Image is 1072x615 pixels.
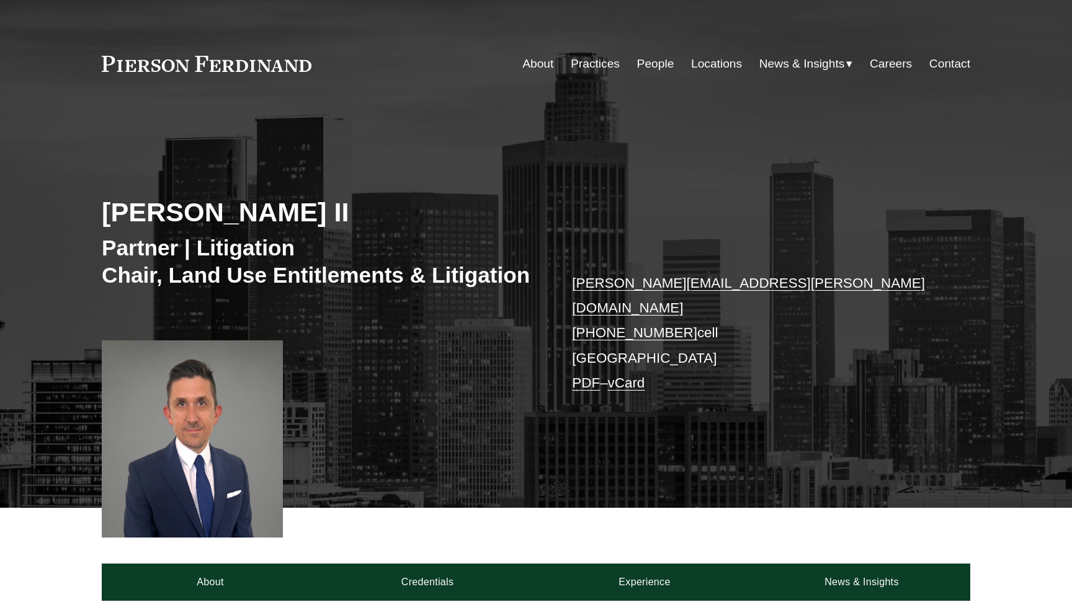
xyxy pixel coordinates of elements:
a: [PHONE_NUMBER] [572,325,697,340]
a: PDF [572,375,600,391]
a: About [522,52,553,76]
a: vCard [608,375,645,391]
a: Practices [571,52,620,76]
h3: Partner | Litigation Chair, Land Use Entitlements & Litigation [102,234,536,288]
a: News & Insights [753,564,970,601]
a: Credentials [319,564,536,601]
a: People [637,52,674,76]
a: Locations [691,52,742,76]
span: News & Insights [759,53,845,75]
h2: [PERSON_NAME] II [102,196,536,228]
p: cell [GEOGRAPHIC_DATA] – [572,271,934,396]
a: About [102,564,319,601]
a: Careers [870,52,912,76]
a: Experience [536,564,753,601]
a: [PERSON_NAME][EMAIL_ADDRESS][PERSON_NAME][DOMAIN_NAME] [572,275,925,316]
a: folder dropdown [759,52,853,76]
a: Contact [929,52,970,76]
